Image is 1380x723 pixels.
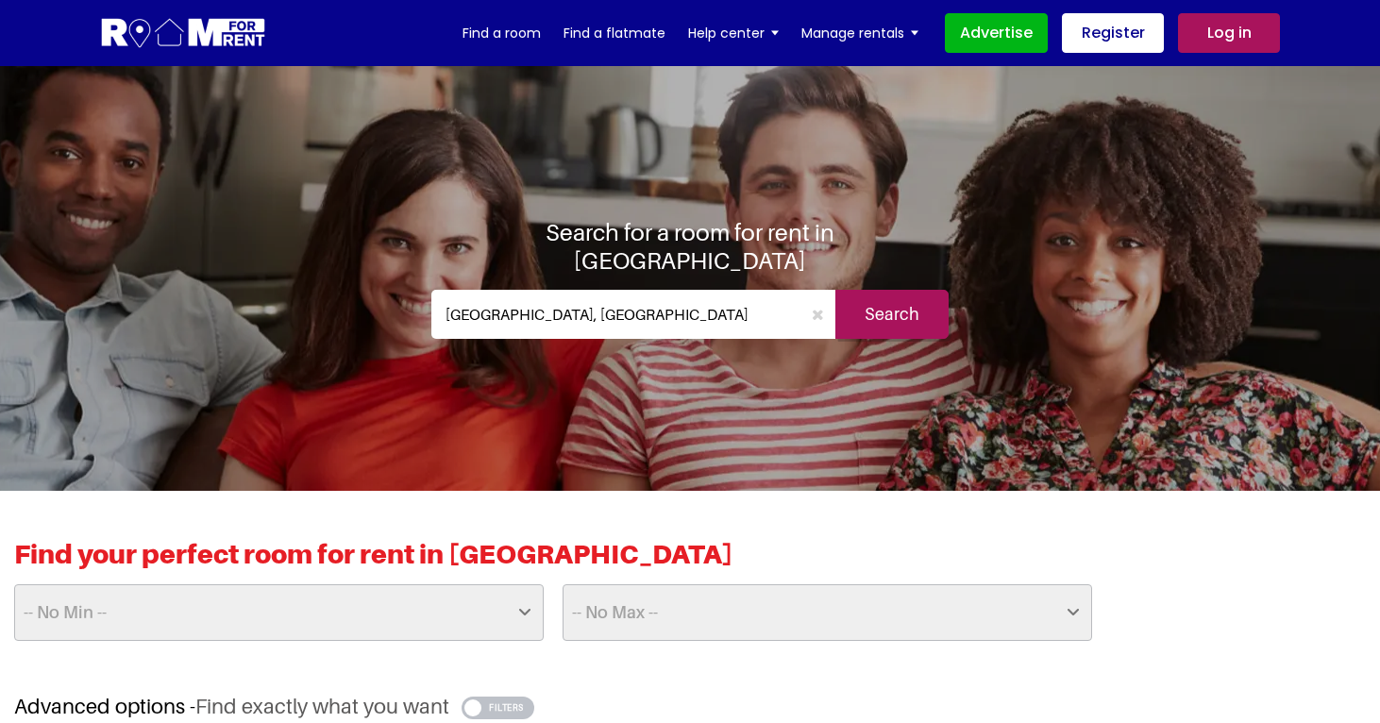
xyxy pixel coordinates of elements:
a: Log in [1178,13,1280,53]
input: Search [835,290,949,339]
a: Find a flatmate [564,19,665,47]
img: Logo for Room for Rent, featuring a welcoming design with a house icon and modern typography [100,16,267,51]
h1: Search for a room for rent in [GEOGRAPHIC_DATA] [431,218,949,275]
span: Find exactly what you want [195,694,449,718]
h3: Advanced options - [14,694,1366,719]
a: Manage rentals [801,19,918,47]
a: Help center [688,19,779,47]
h2: Find your perfect room for rent in [GEOGRAPHIC_DATA] [14,538,1366,584]
input: Where do you want to live. Search by town or postcode [431,290,800,339]
a: Register [1062,13,1164,53]
a: Find a room [463,19,541,47]
a: Advertise [945,13,1048,53]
